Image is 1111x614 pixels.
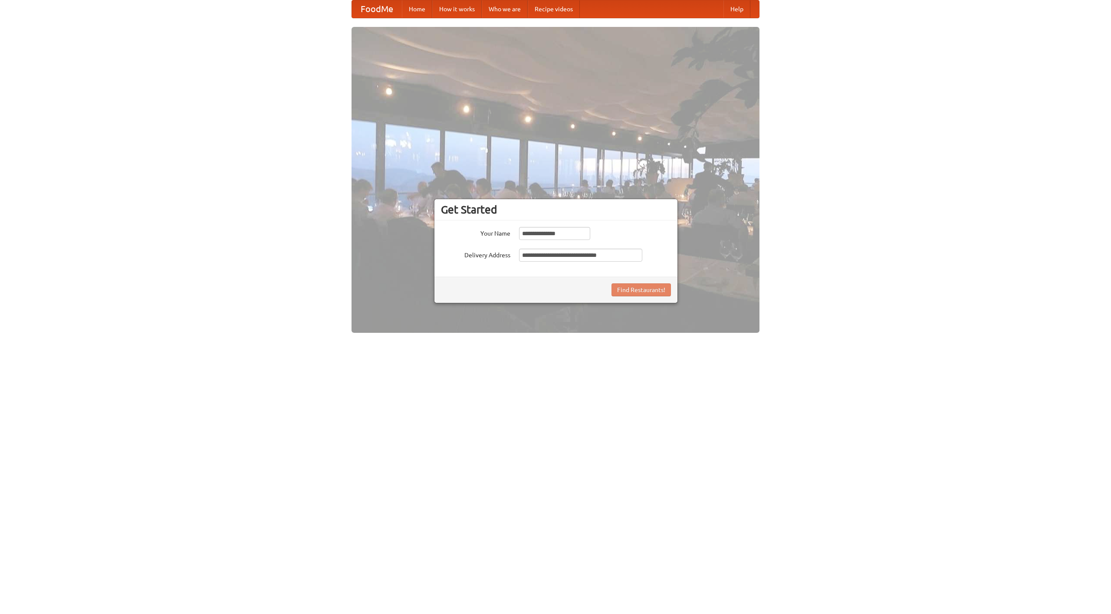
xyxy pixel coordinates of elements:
label: Your Name [441,227,510,238]
a: Who we are [482,0,528,18]
a: FoodMe [352,0,402,18]
a: Help [723,0,750,18]
label: Delivery Address [441,249,510,259]
a: Home [402,0,432,18]
a: Recipe videos [528,0,580,18]
button: Find Restaurants! [611,283,671,296]
h3: Get Started [441,203,671,216]
a: How it works [432,0,482,18]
